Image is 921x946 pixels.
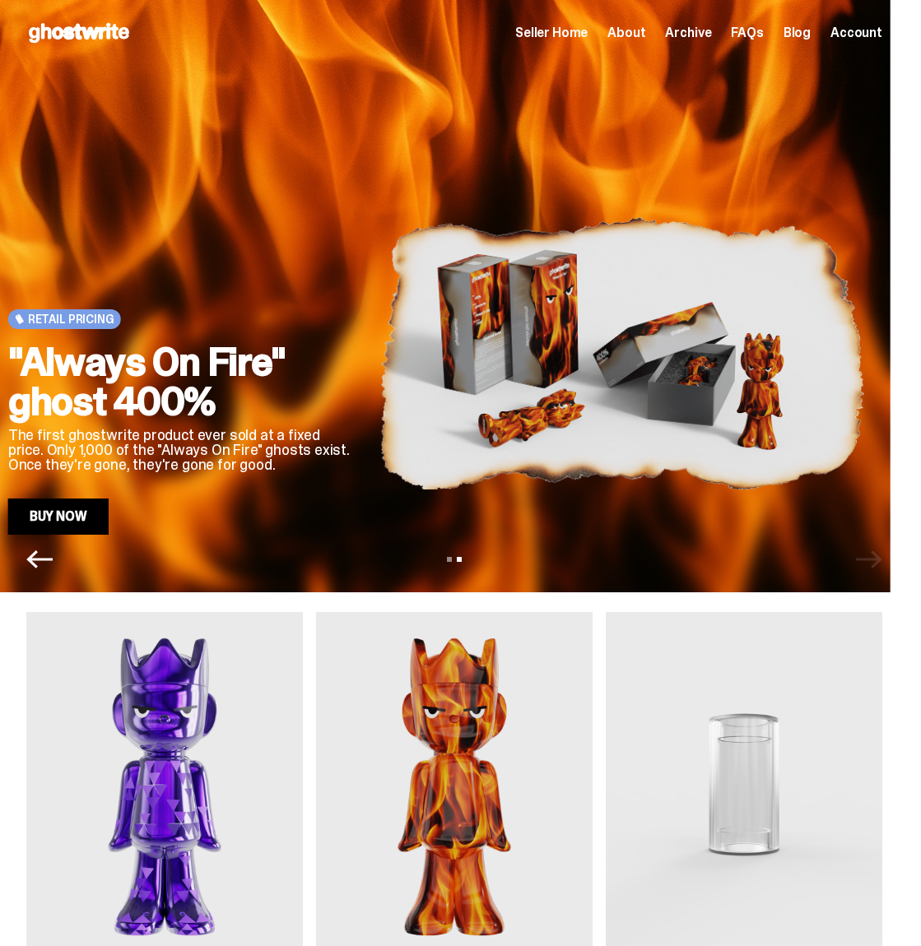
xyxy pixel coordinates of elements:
[607,26,645,39] a: About
[8,428,354,472] p: The first ghostwrite product ever sold at a fixed price. Only 1,000 of the "Always On Fire" ghost...
[515,26,588,39] a: Seller Home
[28,313,114,326] span: Retail Pricing
[447,557,452,562] button: View slide 1
[26,546,53,573] button: Previous
[731,26,763,39] a: FAQs
[380,172,864,535] img: "Always On Fire" ghost 400%
[784,26,811,39] a: Blog
[457,557,462,562] button: View slide 2
[8,499,109,535] a: Buy Now
[8,342,354,421] h2: "Always On Fire" ghost 400%
[830,26,882,39] a: Account
[665,26,711,39] a: Archive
